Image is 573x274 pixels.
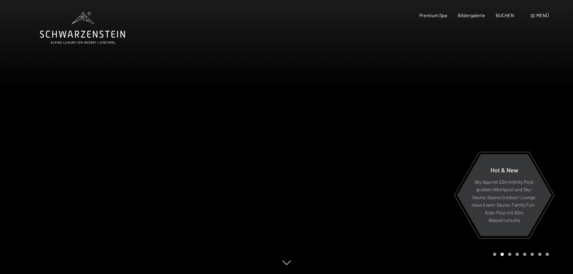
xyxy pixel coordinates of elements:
[501,253,504,256] div: Carousel Page 2 (Current Slide)
[491,253,549,256] div: Carousel Pagination
[516,253,519,256] div: Carousel Page 4
[523,253,526,256] div: Carousel Page 5
[419,12,447,18] a: Premium Spa
[538,253,541,256] div: Carousel Page 7
[531,253,534,256] div: Carousel Page 6
[457,154,552,236] a: Hot & New Sky Spa mit 23m Infinity Pool, großem Whirlpool und Sky-Sauna, Sauna Outdoor Lounge, ne...
[508,253,511,256] div: Carousel Page 3
[491,166,518,173] span: Hot & New
[546,253,549,256] div: Carousel Page 8
[472,178,537,224] p: Sky Spa mit 23m Infinity Pool, großem Whirlpool und Sky-Sauna, Sauna Outdoor Lounge, neue Event-S...
[458,12,485,18] a: Bildergalerie
[493,253,496,256] div: Carousel Page 1
[496,12,514,18] a: BUCHEN
[536,12,549,18] span: Menü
